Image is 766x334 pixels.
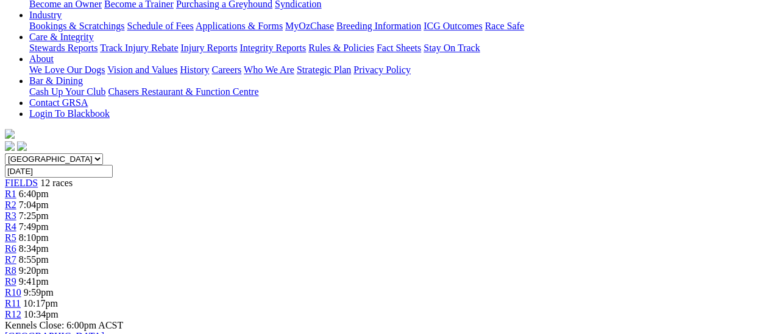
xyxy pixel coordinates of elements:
span: 6:40pm [19,189,49,199]
span: 12 races [40,178,73,188]
img: facebook.svg [5,141,15,151]
a: Stewards Reports [29,43,98,53]
a: R10 [5,287,21,297]
a: R9 [5,276,16,287]
a: FIELDS [5,178,38,188]
span: 8:55pm [19,254,49,265]
input: Select date [5,165,113,178]
a: Vision and Values [107,64,177,75]
span: Kennels Close: 6:00pm ACST [5,320,123,330]
a: R6 [5,243,16,254]
img: twitter.svg [17,141,27,151]
a: Rules & Policies [308,43,374,53]
a: Chasers Restaurant & Function Centre [108,86,258,97]
span: 10:17pm [23,298,58,308]
span: 8:34pm [19,243,49,254]
a: History [180,64,209,75]
a: R1 [5,189,16,199]
span: 8:10pm [19,232,49,243]
a: MyOzChase [285,21,334,31]
a: Cash Up Your Club [29,86,105,97]
div: Industry [29,21,761,32]
a: Bar & Dining [29,75,83,86]
a: ICG Outcomes [424,21,482,31]
a: Track Injury Rebate [100,43,178,53]
a: Contact GRSA [29,97,88,108]
a: R8 [5,265,16,276]
a: R7 [5,254,16,265]
div: Bar & Dining [29,86,761,97]
a: Industry [29,10,62,20]
span: 9:41pm [19,276,49,287]
span: 7:04pm [19,200,49,210]
span: 7:25pm [19,210,49,221]
span: 9:20pm [19,265,49,276]
a: Bookings & Scratchings [29,21,124,31]
a: We Love Our Dogs [29,64,105,75]
span: 9:59pm [24,287,54,297]
a: Breeding Information [336,21,421,31]
span: 7:49pm [19,221,49,232]
a: Strategic Plan [297,64,351,75]
span: 10:34pm [24,309,59,319]
a: About [29,54,54,64]
a: Integrity Reports [239,43,306,53]
a: Careers [211,64,241,75]
a: R11 [5,298,21,308]
a: Care & Integrity [29,32,94,42]
a: Schedule of Fees [127,21,193,31]
a: Login To Blackbook [29,108,110,119]
div: Care & Integrity [29,43,761,54]
a: R3 [5,210,16,221]
a: Privacy Policy [353,64,411,75]
img: logo-grsa-white.png [5,129,15,139]
div: About [29,64,761,75]
a: Stay On Track [424,43,480,53]
a: Who We Are [244,64,294,75]
a: Applications & Forms [196,21,283,31]
a: Fact Sheets [377,43,421,53]
a: R5 [5,232,16,243]
a: R2 [5,200,16,210]
a: Race Safe [484,21,523,31]
a: R4 [5,221,16,232]
a: R12 [5,309,21,319]
a: Injury Reports [180,43,237,53]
